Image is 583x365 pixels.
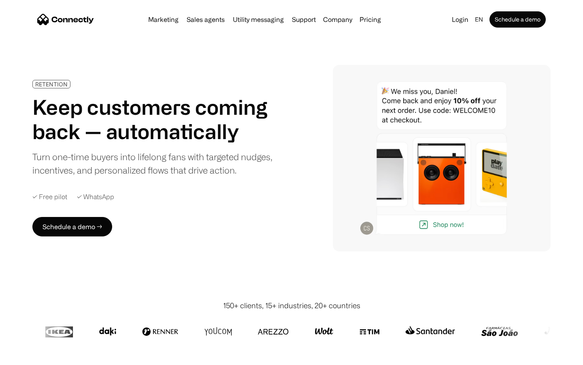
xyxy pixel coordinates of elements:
[145,16,182,23] a: Marketing
[77,193,114,201] div: ✓ WhatsApp
[16,351,49,362] ul: Language list
[32,150,279,177] div: Turn one-time buyers into lifelong fans with targeted nudges, incentives, and personalized flows ...
[489,11,546,28] a: Schedule a demo
[230,16,287,23] a: Utility messaging
[449,14,472,25] a: Login
[475,14,483,25] div: en
[8,350,49,362] aside: Language selected: English
[32,193,67,201] div: ✓ Free pilot
[289,16,319,23] a: Support
[183,16,228,23] a: Sales agents
[223,300,360,311] div: 150+ clients, 15+ industries, 20+ countries
[35,81,68,87] div: RETENTION
[323,14,352,25] div: Company
[32,95,279,144] h1: Keep customers coming back — automatically
[356,16,384,23] a: Pricing
[32,217,112,236] a: Schedule a demo →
